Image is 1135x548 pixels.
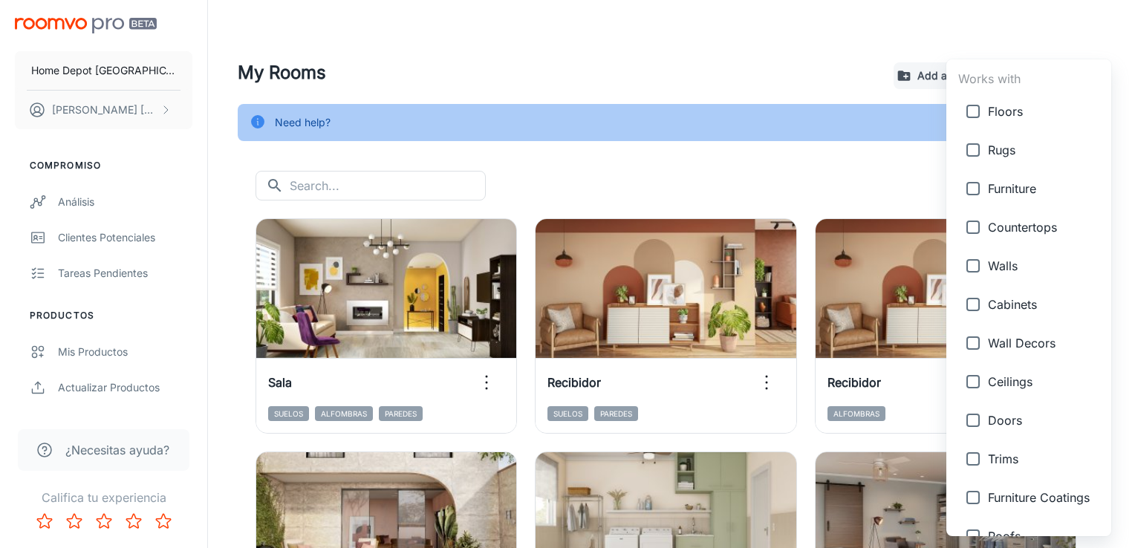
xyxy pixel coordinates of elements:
[988,411,1099,429] span: Doors
[988,334,1099,352] span: Wall Decors
[988,489,1099,506] span: Furniture Coatings
[988,450,1099,468] span: Trims
[988,180,1099,198] span: Furniture
[988,141,1099,159] span: Rugs
[988,257,1099,275] span: Walls
[988,527,1099,545] span: Roofs
[988,102,1099,120] span: Floors
[988,218,1099,236] span: Countertops
[988,373,1099,391] span: Ceilings
[988,296,1099,313] span: Cabinets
